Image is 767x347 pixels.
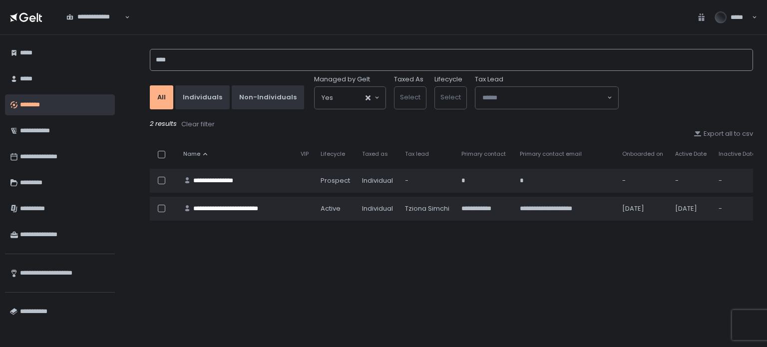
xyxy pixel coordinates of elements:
[157,93,166,102] div: All
[60,7,130,28] div: Search for option
[675,204,707,213] div: [DATE]
[400,92,420,102] span: Select
[622,150,663,158] span: Onboarded on
[482,93,606,103] input: Search for option
[239,93,297,102] div: Non-Individuals
[719,150,756,158] span: Inactive Date
[475,75,503,84] span: Tax Lead
[405,204,449,213] div: Tziona Simchi
[461,150,506,158] span: Primary contact
[475,87,618,109] div: Search for option
[719,176,756,185] div: -
[321,150,345,158] span: Lifecycle
[175,85,230,109] button: Individuals
[362,204,393,213] div: Individual
[183,93,222,102] div: Individuals
[322,93,333,103] span: Yes
[333,93,365,103] input: Search for option
[314,75,370,84] span: Managed by Gelt
[362,150,388,158] span: Taxed as
[405,150,429,158] span: Tax lead
[622,204,663,213] div: [DATE]
[150,85,173,109] button: All
[675,176,707,185] div: -
[405,176,449,185] div: -
[520,150,582,158] span: Primary contact email
[675,150,707,158] span: Active Date
[183,150,200,158] span: Name
[362,176,393,185] div: Individual
[434,75,462,84] label: Lifecycle
[719,204,756,213] div: -
[440,92,461,102] span: Select
[321,204,341,213] span: active
[181,120,215,129] div: Clear filter
[232,85,304,109] button: Non-Individuals
[150,119,753,129] div: 2 results
[321,176,350,185] span: prospect
[181,119,215,129] button: Clear filter
[366,95,371,100] button: Clear Selected
[694,129,753,138] button: Export all to csv
[66,21,124,31] input: Search for option
[394,75,423,84] label: Taxed As
[315,87,385,109] div: Search for option
[301,150,309,158] span: VIP
[622,176,663,185] div: -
